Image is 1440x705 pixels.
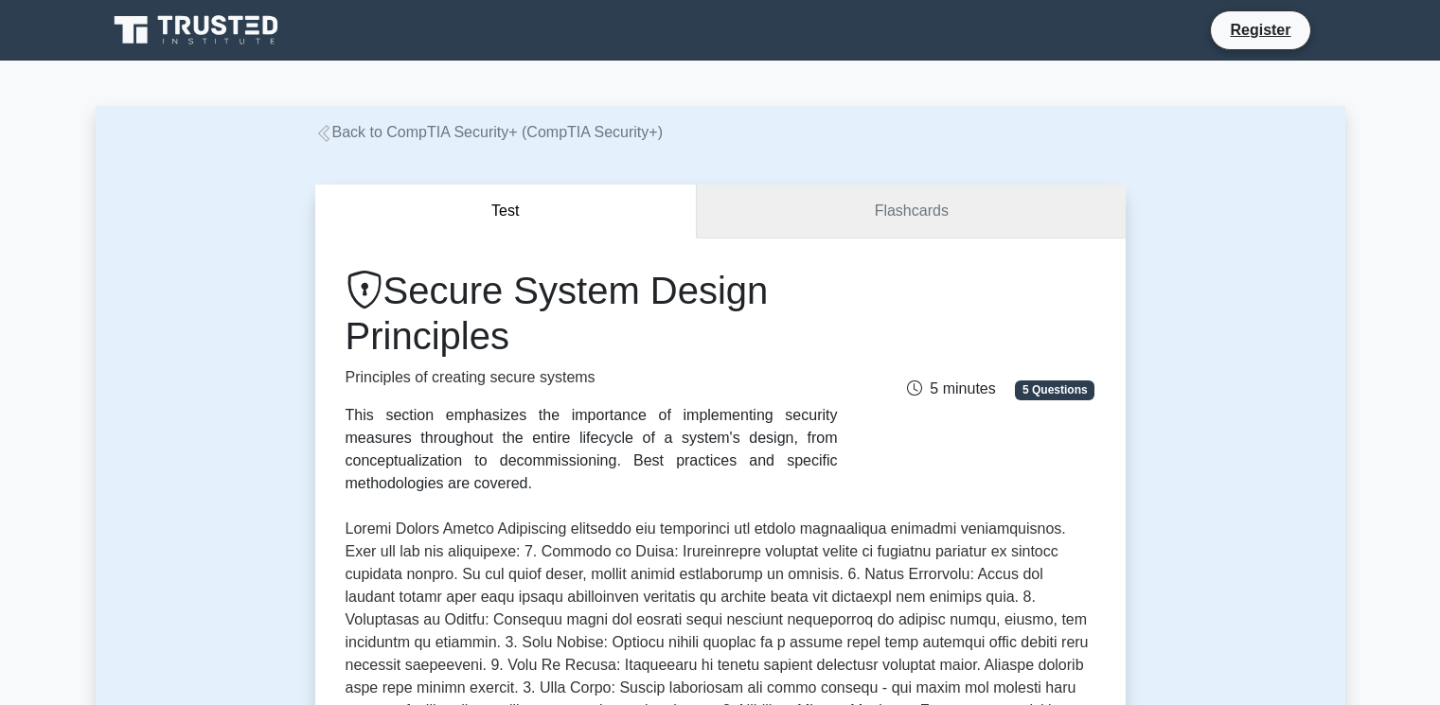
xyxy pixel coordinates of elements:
[315,185,698,238] button: Test
[907,380,995,397] span: 5 minutes
[346,404,838,495] div: This section emphasizes the importance of implementing security measures throughout the entire li...
[1218,18,1302,42] a: Register
[346,268,838,359] h1: Secure System Design Principles
[1015,380,1094,399] span: 5 Questions
[315,124,663,140] a: Back to CompTIA Security+ (CompTIA Security+)
[697,185,1125,238] a: Flashcards
[346,366,838,389] p: Principles of creating secure systems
